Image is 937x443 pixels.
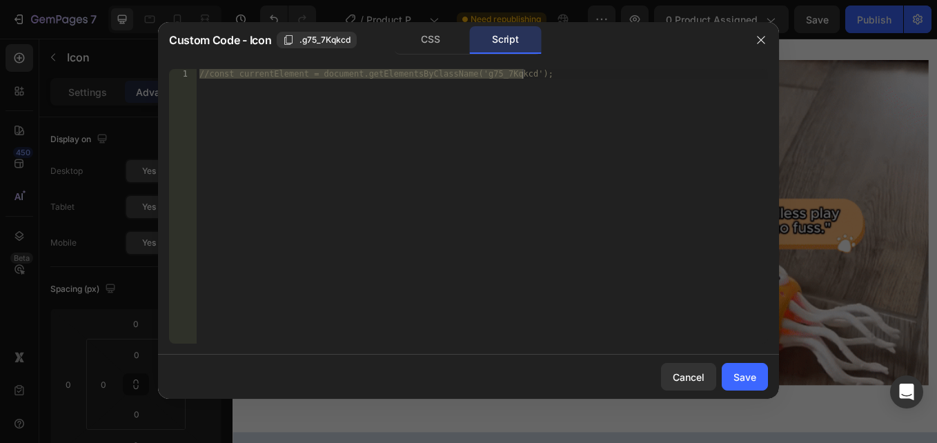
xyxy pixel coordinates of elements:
[277,32,357,48] button: .g75_7Kqkcd
[10,145,393,184] h2: No more
[435,25,818,407] img: gempages_575764680492974666-f528b003-eae8-457e-85fc-da847184c53b.gif
[179,147,348,181] span: screen time
[722,363,768,391] button: Save
[661,363,716,391] button: Cancel
[469,26,542,54] div: Script
[733,370,756,384] div: Save
[890,375,923,408] div: Open Intercom Messenger
[395,26,467,54] div: CSS
[12,196,195,286] p: Adjustable diopter lenses offer personalized focusing power - so you can find your viewing sweet ...
[169,69,197,79] div: 1
[299,34,351,46] span: .g75_7Kqkcd
[169,32,271,48] span: Custom Code - Icon
[673,370,704,384] div: Cancel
